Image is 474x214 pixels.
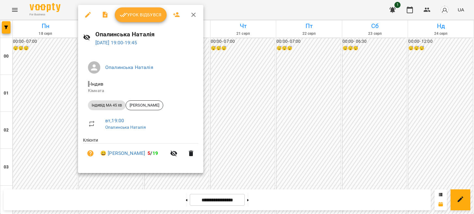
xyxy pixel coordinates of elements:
div: [PERSON_NAME] [126,100,163,110]
span: [PERSON_NAME] [126,103,163,108]
span: - Індив [88,81,105,87]
a: [DATE] 19:00-19:45 [95,40,137,46]
a: 😀 [PERSON_NAME] [100,150,145,157]
span: Урок відбувся [120,11,162,18]
a: вт , 19:00 [105,118,124,123]
ul: Клієнти [83,137,198,166]
a: Опалинська Наталія [105,64,153,70]
h6: Опалинська Наталія [95,30,198,39]
button: Урок відбувся [115,7,167,22]
span: 5 [148,150,150,156]
span: 19 [152,150,158,156]
a: Опалинська Наталія [105,125,146,130]
span: індивід МА 45 хв [88,103,126,108]
b: / [148,150,158,156]
p: Кімната [88,88,193,94]
button: Візит ще не сплачено. Додати оплату? [83,146,98,161]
